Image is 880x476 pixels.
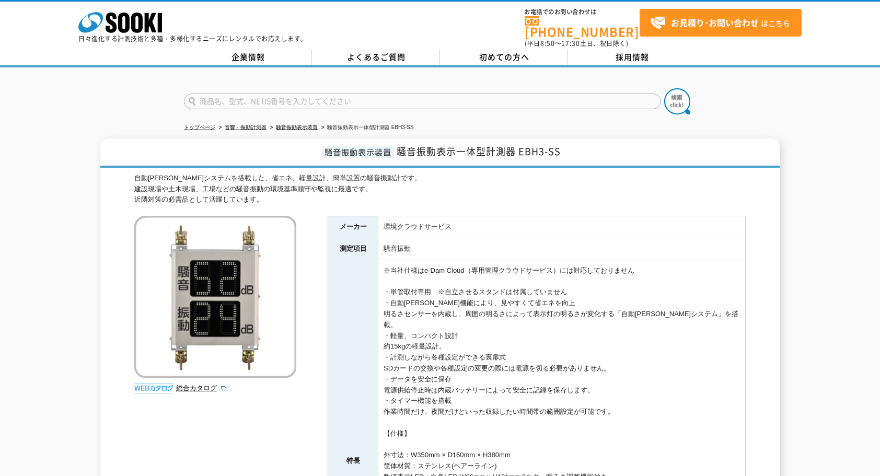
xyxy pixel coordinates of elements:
[540,39,555,48] span: 8:50
[664,88,690,114] img: btn_search.png
[184,50,312,65] a: 企業情報
[319,122,414,133] li: 騒音振動表示一体型計測器 EBH3-SS
[276,124,318,130] a: 騒音振動表示装置
[525,39,628,48] span: (平日 ～ 土日、祝日除く)
[640,9,802,37] a: お見積り･お問い合わせはこちら
[134,383,173,393] img: webカタログ
[328,216,378,238] th: メーカー
[176,384,227,392] a: 総合カタログ
[525,16,640,38] a: [PHONE_NUMBER]
[561,39,580,48] span: 17:30
[479,51,529,63] span: 初めての方へ
[134,173,746,205] div: 自動[PERSON_NAME]システムを搭載した、省エネ、軽量設計、簡単設置の騒音振動計です。 建設現場や土木現場、工場などの騒音振動の環境基準順守や監視に最適です。 近隣対策の必需品として活躍...
[225,124,267,130] a: 音響・振動計測器
[568,50,696,65] a: 採用情報
[440,50,568,65] a: 初めての方へ
[312,50,440,65] a: よくあるご質問
[671,16,759,29] strong: お見積り･お問い合わせ
[134,216,296,378] img: 騒音振動表示一体型計測器 EBH3-SS
[525,9,640,15] span: お電話でのお問い合わせは
[322,146,394,158] span: 騒音振動表示装置
[328,238,378,260] th: 測定項目
[378,238,746,260] td: 騒音振動
[650,15,790,31] span: はこちら
[397,144,561,158] span: 騒音振動表示一体型計測器 EBH3-SS
[378,216,746,238] td: 環境クラウドサービス
[78,36,307,42] p: 日々進化する計測技術と多種・多様化するニーズにレンタルでお応えします。
[184,124,215,130] a: トップページ
[184,94,661,109] input: 商品名、型式、NETIS番号を入力してください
